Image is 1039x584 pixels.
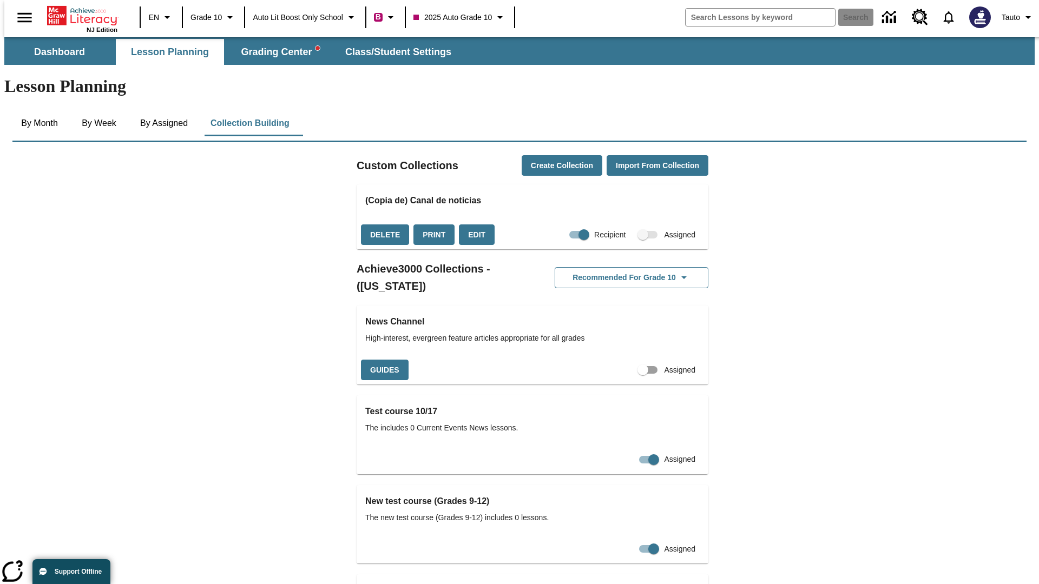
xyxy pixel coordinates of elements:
[190,12,222,23] span: Grade 10
[522,155,602,176] button: Create Collection
[664,543,695,555] span: Assigned
[365,404,700,419] h3: Test course 10/17
[47,4,117,33] div: Home
[664,229,695,241] span: Assigned
[241,46,319,58] span: Grading Center
[413,12,492,23] span: 2025 Auto Grade 10
[413,224,455,245] button: Print, will open in a new window
[144,8,179,27] button: Language: EN, Select a language
[32,559,110,584] button: Support Offline
[361,224,409,245] button: Delete
[202,110,298,136] button: Collection Building
[149,12,159,23] span: EN
[34,46,85,58] span: Dashboard
[409,8,511,27] button: Class: 2025 Auto Grade 10, Select your class
[4,37,1035,65] div: SubNavbar
[997,8,1039,27] button: Profile/Settings
[131,110,196,136] button: By Assigned
[876,3,905,32] a: Data Center
[47,5,117,26] a: Home
[186,8,241,27] button: Grade: Grade 10, Select a grade
[594,229,626,241] span: Recipient
[12,110,67,136] button: By Month
[365,193,700,208] h3: (Copia de) Canal de noticias
[357,260,532,295] h2: Achieve3000 Collections - ([US_STATE])
[72,110,126,136] button: By Week
[337,39,460,65] button: Class/Student Settings
[315,46,320,50] svg: writing assistant alert
[365,333,700,344] span: High-interest, evergreen feature articles appropriate for all grades
[376,10,381,24] span: B
[365,314,700,329] h3: News Channel
[55,568,102,575] span: Support Offline
[248,8,362,27] button: School: Auto Lit Boost only School, Select your school
[87,26,117,33] span: NJ Edition
[963,3,997,31] button: Select a new avatar
[4,39,461,65] div: SubNavbar
[226,39,334,65] button: Grading Center
[664,364,695,376] span: Assigned
[253,12,343,23] span: Auto Lit Boost only School
[459,224,495,245] button: Edit
[686,9,835,26] input: search field
[116,39,224,65] button: Lesson Planning
[1002,12,1020,23] span: Tauto
[365,512,700,523] span: The new test course (Grades 9-12) includes 0 lessons.
[370,8,402,27] button: Boost Class color is violet red. Change class color
[361,360,409,381] button: Guides
[935,3,963,31] a: Notifications
[905,3,935,32] a: Resource Center, Will open in new tab
[365,494,700,509] h3: New test course (Grades 9-12)
[345,46,451,58] span: Class/Student Settings
[4,76,1035,96] h1: Lesson Planning
[664,454,695,465] span: Assigned
[365,422,700,434] span: The includes 0 Current Events News lessons.
[131,46,209,58] span: Lesson Planning
[5,39,114,65] button: Dashboard
[555,267,708,288] button: Recommended for Grade 10
[357,157,458,174] h2: Custom Collections
[969,6,991,28] img: Avatar
[607,155,708,176] button: Import from Collection
[9,2,41,34] button: Open side menu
